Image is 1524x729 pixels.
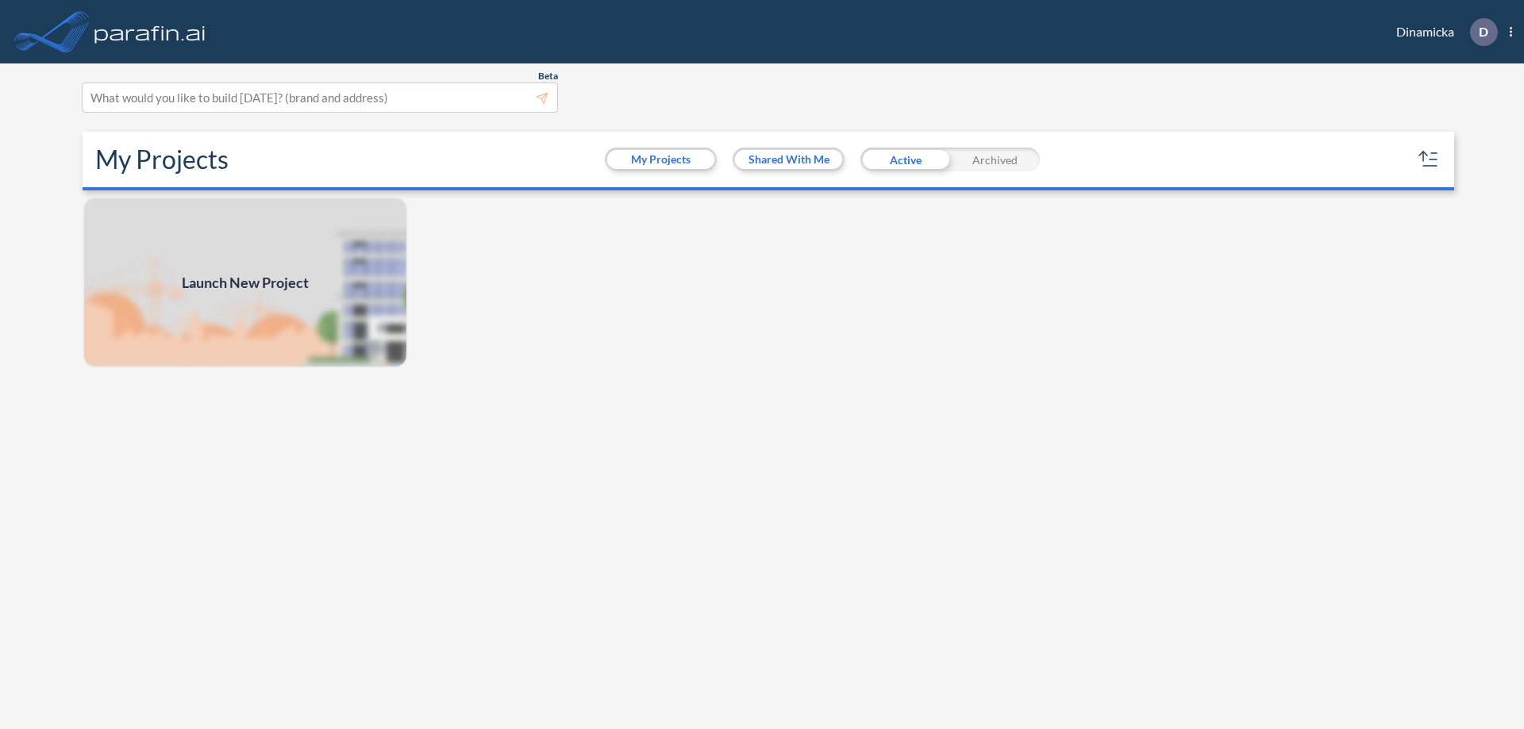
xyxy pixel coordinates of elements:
[735,150,842,169] button: Shared With Me
[1416,147,1441,172] button: sort
[1372,18,1512,46] div: Dinamicka
[95,144,229,175] h2: My Projects
[950,148,1040,171] div: Archived
[538,70,558,82] span: Beta
[607,150,714,169] button: My Projects
[1479,25,1488,39] p: D
[860,148,950,171] div: Active
[182,272,309,294] span: Launch New Project
[83,197,408,368] a: Launch New Project
[83,197,408,368] img: add
[91,16,209,48] img: logo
